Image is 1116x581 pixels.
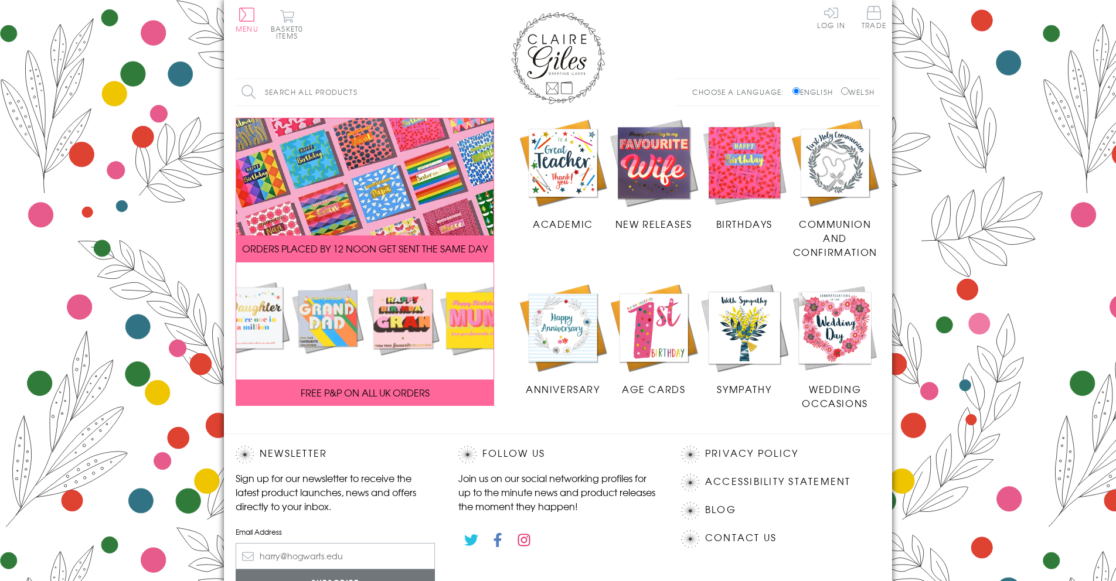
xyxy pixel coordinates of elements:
[518,282,608,396] a: Anniversary
[615,217,692,231] span: New Releases
[236,446,435,463] h2: Newsletter
[301,385,430,399] span: FREE P&P ON ALL UK ORDERS
[705,446,798,462] a: Privacy Policy
[526,382,600,396] span: Anniversary
[790,282,880,410] a: Wedding Occasions
[817,6,845,29] a: Log In
[271,9,303,39] button: Basket0 items
[692,87,790,97] p: Choose a language:
[236,23,258,34] span: Menu
[717,382,771,396] span: Sympathy
[699,118,790,231] a: Birthdays
[236,8,258,32] button: Menu
[622,382,685,396] span: Age Cards
[429,79,441,105] input: Search
[511,12,605,104] img: Claire Giles Greetings Cards
[705,502,736,518] a: Blog
[862,6,886,31] a: Trade
[699,282,790,396] a: Sympathy
[716,217,773,231] span: Birthdays
[705,474,851,490] a: Accessibility Statement
[458,471,658,513] p: Join us on our social networking profiles for up to the minute news and product releases the mome...
[458,446,658,463] h2: Follow Us
[792,87,800,95] input: English
[236,543,435,569] input: harry@hogwarts.edu
[792,87,839,97] label: English
[518,118,608,231] a: Academic
[533,217,593,231] span: Academic
[705,530,777,546] a: Contact Us
[242,241,488,255] span: ORDERS PLACED BY 12 NOON GET SENT THE SAME DAY
[608,118,699,231] a: New Releases
[236,527,435,537] label: Email Address
[608,282,699,396] a: Age Cards
[793,217,877,259] span: Communion and Confirmation
[841,87,849,95] input: Welsh
[862,6,886,29] span: Trade
[802,382,867,410] span: Wedding Occasions
[236,79,441,105] input: Search all products
[276,23,303,41] span: 0 items
[236,471,435,513] p: Sign up for our newsletter to receive the latest product launches, news and offers directly to yo...
[790,118,880,259] a: Communion and Confirmation
[841,87,875,97] label: Welsh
